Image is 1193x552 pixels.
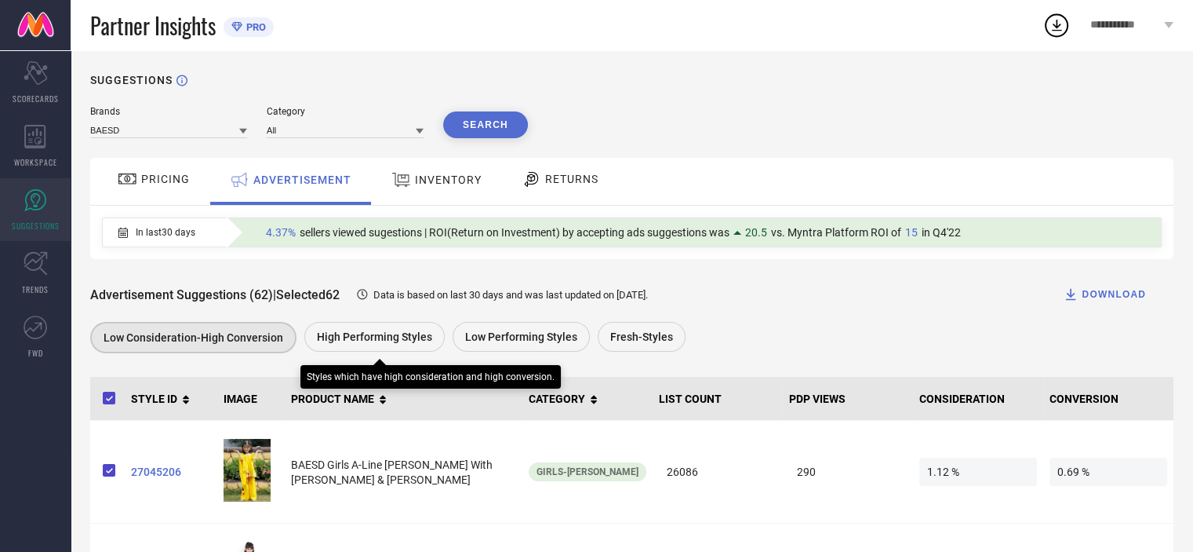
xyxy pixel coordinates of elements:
span: 0.69 % [1049,458,1167,486]
img: d794d46a-0f2d-432d-8783-5463529523af1705665135064BAESDGirlsRegularGottaPattiKurtawithShararaWithD... [224,439,271,502]
span: PRO [242,21,266,33]
span: ADVERTISEMENT [253,174,351,186]
span: 1.12 % [919,458,1037,486]
span: FWD [28,347,43,359]
div: Open download list [1042,11,1071,39]
span: Partner Insights [90,9,216,42]
span: Data is based on last 30 days and was last updated on [DATE] . [373,289,648,301]
div: DOWNLOAD [1063,287,1146,302]
div: Category [267,106,424,117]
span: 26086 [659,458,777,486]
h1: SUGGESTIONS [90,74,173,86]
th: CONVERSION [1043,377,1173,421]
span: in Q4'22 [922,226,961,239]
div: Brands [90,106,247,117]
span: Low Performing Styles [465,331,577,343]
span: Low Consideration-High Conversion [104,331,283,344]
span: Girls-[PERSON_NAME] [536,466,638,477]
span: WORKSPACE [14,156,57,168]
span: 15 [905,226,918,239]
span: High Performing Styles [317,331,432,343]
div: Styles which have high consideration and high conversion. [307,371,555,382]
span: 20.5 [745,226,767,239]
th: LIST COUNT [653,377,783,421]
span: vs. Myntra Platform ROI of [771,226,901,239]
span: INVENTORY [415,174,482,186]
span: SUGGESTIONS [12,220,60,232]
th: IMAGE [217,377,285,421]
span: Fresh-Styles [610,331,673,343]
span: SCORECARDS [13,93,59,104]
th: STYLE ID [125,377,217,421]
span: PRICING [141,173,190,185]
span: TRENDS [22,283,49,295]
th: CATEGORY [522,377,653,421]
span: RETURNS [545,173,598,185]
span: | [273,287,276,302]
div: Percentage of sellers who have viewed suggestions for the current Insight Type [258,222,969,243]
span: 290 [789,458,907,486]
th: PRODUCT NAME [285,377,522,421]
span: In last 30 days [136,227,195,238]
span: 4.37% [266,226,296,239]
a: 27045206 [131,466,211,478]
button: Search [443,111,528,138]
span: BAESD Girls A-Line [PERSON_NAME] With [PERSON_NAME] & [PERSON_NAME] [291,459,493,486]
span: sellers viewed sugestions | ROI(Return on Investment) by accepting ads suggestions was [300,226,729,239]
span: Selected 62 [276,287,340,302]
button: DOWNLOAD [1043,279,1166,310]
th: CONSIDERATION [913,377,1043,421]
span: Advertisement Suggestions (62) [90,287,273,302]
th: PDP VIEWS [783,377,913,421]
